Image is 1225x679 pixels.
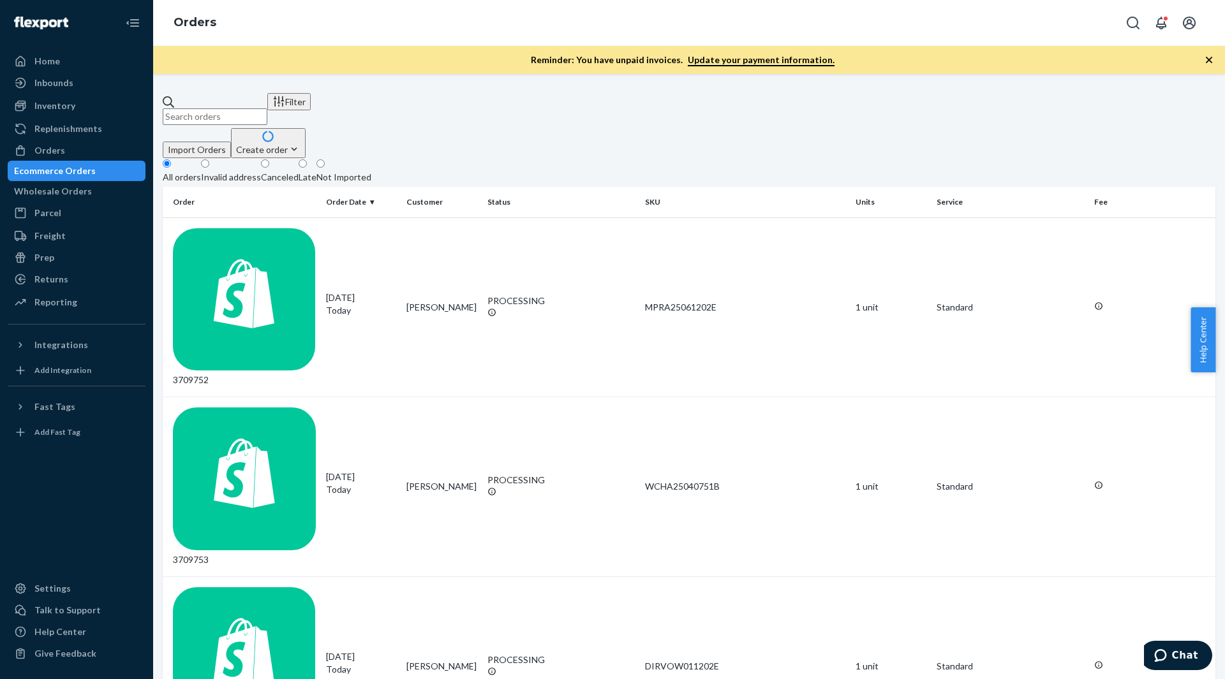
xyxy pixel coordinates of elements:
[8,203,145,223] a: Parcel
[8,292,145,312] a: Reporting
[645,301,845,314] div: MPRA25061202E
[163,142,231,158] button: Import Orders
[531,54,835,66] p: Reminder: You have unpaid invoices.
[34,400,75,413] div: Fast Tags
[937,480,1085,493] p: Standard
[8,422,145,442] a: Add Fast Tag
[1089,187,1215,217] th: Fee
[163,108,267,125] input: Search orders
[163,171,201,184] div: All orders
[34,647,96,660] div: Give Feedback
[326,471,397,496] div: [DATE]
[272,95,306,108] div: Filter
[34,625,86,638] div: Help Center
[321,187,402,217] th: Order Date
[8,73,145,93] a: Inbounds
[401,397,482,577] td: [PERSON_NAME]
[937,660,1085,673] p: Standard
[8,161,145,181] a: Ecommerce Orders
[34,55,60,68] div: Home
[120,10,145,36] button: Close Navigation
[14,185,92,198] div: Wholesale Orders
[34,251,54,264] div: Prep
[645,660,845,673] div: DIRVOW011202E
[173,407,316,566] div: 3709753
[261,159,269,168] input: Canceled
[8,181,145,201] a: Wholesale Orders
[850,397,932,577] td: 1 unit
[688,54,835,66] a: Update your payment information.
[34,365,91,376] div: Add Integration
[231,128,306,158] button: Create order
[14,164,96,177] div: Ecommerce Orders
[487,474,635,486] div: PROCESSING
[34,230,66,242] div: Freight
[163,187,321,217] th: Order
[316,171,371,184] div: Not Imported
[326,291,397,317] div: [DATE]
[8,51,145,71] a: Home
[173,228,316,387] div: 3709752
[14,17,68,29] img: Flexport logo
[8,96,145,116] a: Inventory
[34,122,102,135] div: Replenishments
[850,187,932,217] th: Units
[487,295,635,307] div: PROCESSING
[1120,10,1146,36] button: Open Search Box
[937,301,1085,314] p: Standard
[326,304,397,317] p: Today
[8,622,145,642] a: Help Center
[8,226,145,246] a: Freight
[487,653,635,666] div: PROCESSING
[326,663,397,676] p: Today
[1177,10,1202,36] button: Open account menu
[34,604,101,617] div: Talk to Support
[267,93,311,110] button: Filter
[8,360,145,381] a: Add Integration
[316,159,325,168] input: Not Imported
[8,397,145,417] button: Fast Tags
[201,159,209,168] input: Invalid address
[8,643,145,664] button: Give Feedback
[1144,641,1212,673] iframe: Opens a widget where you can chat to one of our agents
[34,77,73,89] div: Inbounds
[261,171,299,184] div: Canceled
[8,140,145,161] a: Orders
[645,480,845,493] div: WCHA25040751B
[1148,10,1174,36] button: Open notifications
[8,269,145,289] a: Returns
[201,171,261,184] div: Invalid address
[401,217,482,397] td: [PERSON_NAME]
[34,427,80,437] div: Add Fast Tag
[34,144,65,157] div: Orders
[163,4,226,41] ol: breadcrumbs
[850,217,932,397] td: 1 unit
[163,159,171,168] input: All orders
[34,296,77,309] div: Reporting
[640,187,850,217] th: SKU
[326,483,397,496] p: Today
[8,335,145,355] button: Integrations
[299,171,316,184] div: Late
[236,143,301,156] div: Create order
[1191,307,1215,372] button: Help Center
[932,187,1090,217] th: Service
[34,273,68,286] div: Returns
[299,159,307,168] input: Late
[34,207,61,219] div: Parcel
[326,650,397,676] div: [DATE]
[406,196,477,207] div: Customer
[8,247,145,268] a: Prep
[8,578,145,599] a: Settings
[34,582,71,595] div: Settings
[174,15,216,29] a: Orders
[34,99,75,112] div: Inventory
[34,339,88,351] div: Integrations
[482,187,641,217] th: Status
[8,119,145,139] a: Replenishments
[8,600,145,620] button: Talk to Support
